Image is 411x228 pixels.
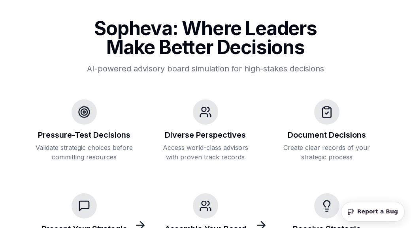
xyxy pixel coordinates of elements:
h3: Document Decisions [288,129,366,140]
p: AI-powered advisory board simulation for high-stakes decisions [73,63,338,74]
p: Access world-class advisors with proven track records [156,143,255,162]
p: Create clear records of your strategic process [277,143,376,162]
p: Validate strategic choices before committing resources [35,143,134,162]
h1: Sopheva: Where Leaders Make Better Decisions [73,19,338,57]
h3: Pressure-Test Decisions [38,129,130,140]
h3: Diverse Perspectives [165,129,246,140]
